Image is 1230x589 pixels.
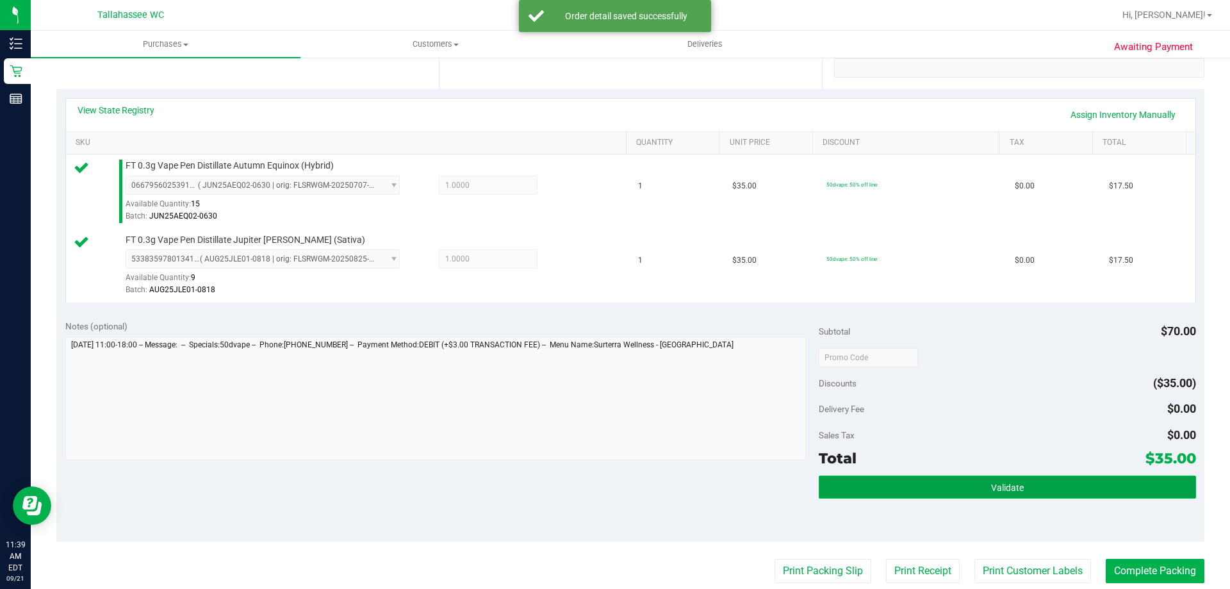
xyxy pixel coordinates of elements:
[1109,254,1133,267] span: $17.50
[1015,254,1035,267] span: $0.00
[31,38,300,50] span: Purchases
[149,285,215,294] span: AUG25JLE01-0818
[823,138,994,148] a: Discount
[974,559,1091,583] button: Print Customer Labels
[31,31,300,58] a: Purchases
[1161,324,1196,338] span: $70.00
[732,254,757,267] span: $35.00
[65,321,127,331] span: Notes (optional)
[670,38,740,50] span: Deliveries
[819,404,864,414] span: Delivery Fee
[126,269,414,294] div: Available Quantity:
[97,10,164,21] span: Tallahassee WC
[6,539,25,574] p: 11:39 AM EDT
[551,10,701,22] div: Order detail saved successfully
[819,430,855,440] span: Sales Tax
[826,181,877,188] span: 50dvape: 50% off line
[301,38,570,50] span: Customers
[636,138,714,148] a: Quantity
[13,486,51,525] iframe: Resource center
[991,483,1024,493] span: Validate
[819,372,857,395] span: Discounts
[1010,138,1088,148] a: Tax
[1114,40,1193,54] span: Awaiting Payment
[638,180,643,192] span: 1
[730,138,808,148] a: Unit Price
[1015,180,1035,192] span: $0.00
[1153,376,1196,390] span: ($35.00)
[10,65,22,78] inline-svg: Retail
[126,234,365,246] span: FT 0.3g Vape Pen Distillate Jupiter [PERSON_NAME] (Sativa)
[638,254,643,267] span: 1
[1103,138,1181,148] a: Total
[1109,180,1133,192] span: $17.50
[10,92,22,105] inline-svg: Reports
[1167,402,1196,415] span: $0.00
[826,256,877,262] span: 50dvape: 50% off line
[126,195,414,220] div: Available Quantity:
[819,476,1195,499] button: Validate
[1167,428,1196,442] span: $0.00
[732,180,757,192] span: $35.00
[10,37,22,50] inline-svg: Inventory
[76,138,621,148] a: SKU
[149,212,217,220] span: JUN25AEQ02-0630
[6,574,25,583] p: 09/21
[1062,104,1184,126] a: Assign Inventory Manually
[570,31,840,58] a: Deliveries
[775,559,871,583] button: Print Packing Slip
[1122,10,1206,20] span: Hi, [PERSON_NAME]!
[1106,559,1204,583] button: Complete Packing
[819,449,857,467] span: Total
[126,160,334,172] span: FT 0.3g Vape Pen Distillate Autumn Equinox (Hybrid)
[126,285,147,294] span: Batch:
[300,31,570,58] a: Customers
[819,326,850,336] span: Subtotal
[886,559,960,583] button: Print Receipt
[191,199,200,208] span: 15
[1145,449,1196,467] span: $35.00
[126,212,147,220] span: Batch:
[819,348,918,367] input: Promo Code
[78,104,154,117] a: View State Registry
[191,273,195,282] span: 9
